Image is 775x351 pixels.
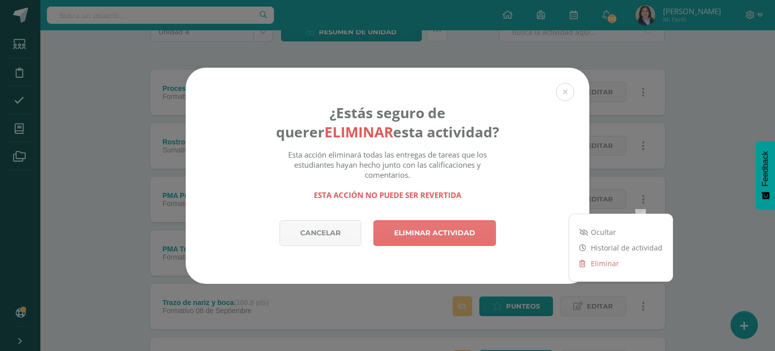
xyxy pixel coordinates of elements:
a: Eliminar actividad [373,220,496,246]
strong: Esta acción no puede ser revertida [314,190,461,200]
a: Cancelar [280,220,361,246]
a: Ocultar [569,224,673,240]
button: Close (Esc) [556,83,574,101]
a: Historial de actividad [569,240,673,256]
h4: ¿Estás seguro de querer esta actividad? [276,103,500,141]
strong: eliminar [324,122,393,141]
span: Feedback [761,151,770,186]
button: Feedback - Mostrar encuesta [756,141,775,210]
div: Esta acción eliminará todas las entregas de tareas que los estudiantes hayan hecho junto con las ... [276,149,500,200]
a: Eliminar [569,256,673,271]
